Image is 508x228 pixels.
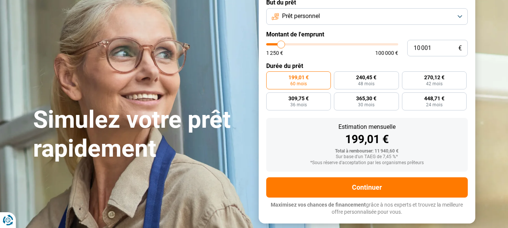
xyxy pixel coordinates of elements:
[266,31,468,38] label: Montant de l'emprunt
[426,82,443,86] span: 42 mois
[266,177,468,198] button: Continuer
[266,50,283,56] span: 1 250 €
[272,154,462,160] div: Sur base d'un TAEG de 7,45 %*
[375,50,398,56] span: 100 000 €
[272,134,462,145] div: 199,01 €
[272,160,462,166] div: *Sous réserve d'acceptation par les organismes prêteurs
[272,149,462,154] div: Total à rembourser: 11 940,60 €
[426,103,443,107] span: 24 mois
[358,103,375,107] span: 30 mois
[282,12,320,20] span: Prêt personnel
[288,75,309,80] span: 199,01 €
[266,201,468,216] p: grâce à nos experts et trouvez la meilleure offre personnalisée pour vous.
[288,96,309,101] span: 309,75 €
[33,106,250,163] h1: Simulez votre prêt rapidement
[266,8,468,25] button: Prêt personnel
[358,82,375,86] span: 48 mois
[356,96,376,101] span: 365,30 €
[458,45,462,51] span: €
[290,103,307,107] span: 36 mois
[271,202,366,208] span: Maximisez vos chances de financement
[356,75,376,80] span: 240,45 €
[266,62,468,69] label: Durée du prêt
[272,124,462,130] div: Estimation mensuelle
[290,82,307,86] span: 60 mois
[424,96,444,101] span: 448,71 €
[424,75,444,80] span: 270,12 €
